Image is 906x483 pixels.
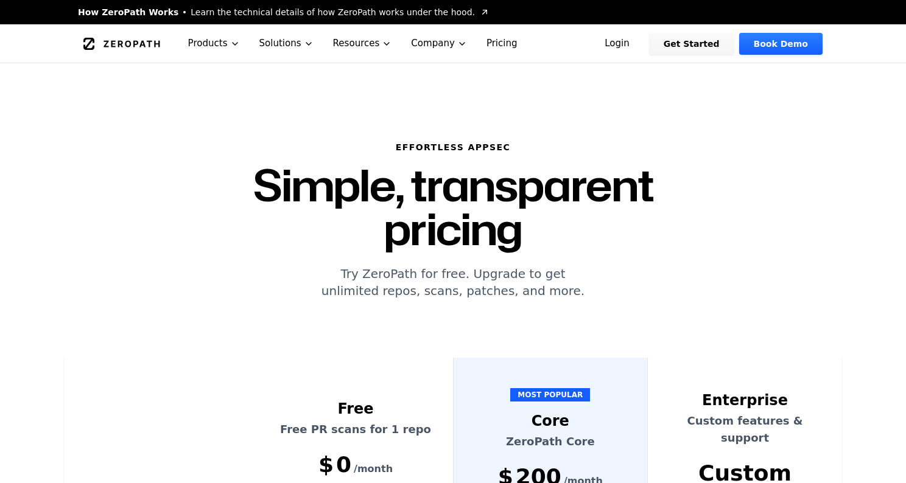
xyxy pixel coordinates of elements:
a: Pricing [477,24,527,63]
p: Custom features & support [662,412,827,447]
a: Book Demo [739,33,823,55]
span: How ZeroPath Works [78,6,178,18]
span: Learn the technical details of how ZeroPath works under the hood. [191,6,475,18]
span: $ [318,453,334,477]
p: ZeroPath Core [468,433,633,450]
button: Solutions [250,24,323,63]
span: MOST POPULAR [510,388,590,401]
p: Try ZeroPath for free. Upgrade to get unlimited repos, scans, patches, and more. [180,265,726,299]
h6: Effortless AppSec [180,141,726,153]
button: Company [401,24,477,63]
span: 0 [336,453,351,477]
a: Get Started [649,33,734,55]
button: Resources [323,24,402,63]
div: Free [273,399,438,419]
button: Products [178,24,250,63]
a: How ZeroPath WorksLearn the technical details of how ZeroPath works under the hood. [78,6,490,18]
div: Core [468,411,633,431]
span: /month [354,462,393,476]
a: Login [590,33,644,55]
nav: Global [63,24,843,63]
div: Enterprise [662,391,827,410]
p: Free PR scans for 1 repo [273,421,438,438]
h1: Simple, transparent pricing [180,163,726,251]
